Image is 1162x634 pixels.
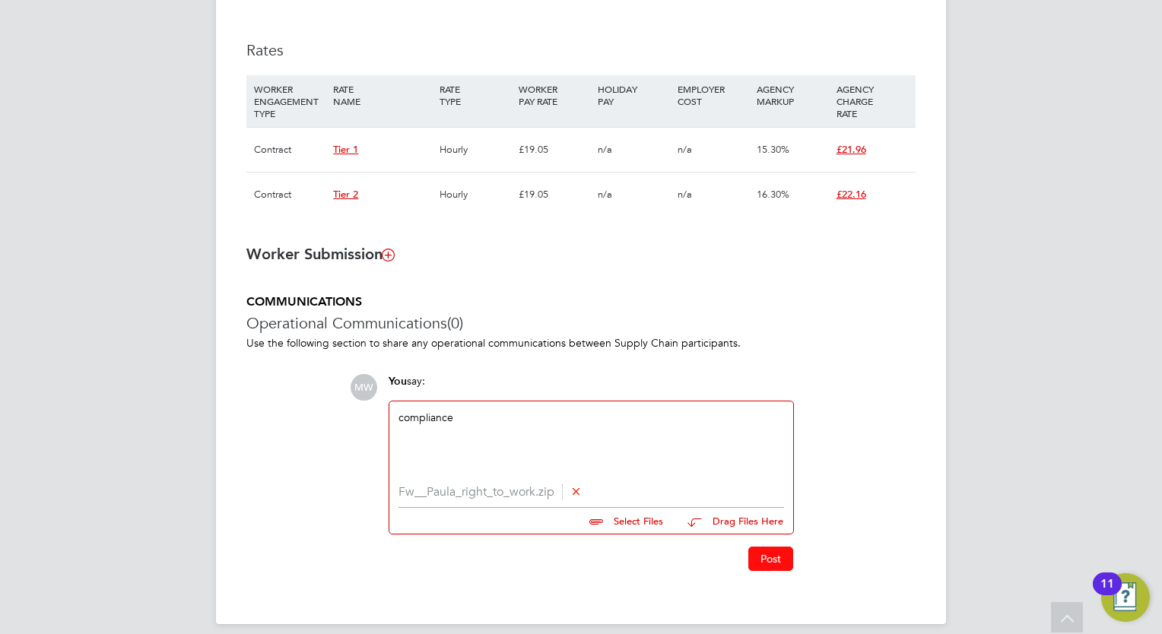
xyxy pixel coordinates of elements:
[837,188,866,201] span: £22.16
[398,485,784,499] li: Fw__Paula_right_to_work.zip
[678,143,692,156] span: n/a
[753,75,832,115] div: AGENCY MARKUP
[1100,584,1114,604] div: 11
[837,143,866,156] span: £21.96
[389,375,407,388] span: You
[757,188,789,201] span: 16.30%
[250,75,329,127] div: WORKER ENGAGEMENT TYPE
[515,128,594,172] div: £19.05
[333,143,358,156] span: Tier 1
[246,313,916,333] h3: Operational Communications
[246,294,916,310] h5: COMMUNICATIONS
[598,143,612,156] span: n/a
[598,188,612,201] span: n/a
[389,374,794,401] div: say:
[246,40,916,60] h3: Rates
[447,313,463,333] span: (0)
[351,374,377,401] span: MW
[250,128,329,172] div: Contract
[1101,573,1150,622] button: Open Resource Center, 11 new notifications
[748,547,793,571] button: Post
[674,75,753,115] div: EMPLOYER COST
[250,173,329,217] div: Contract
[675,506,784,537] button: Drag Files Here
[246,245,394,263] b: Worker Submission
[329,75,435,115] div: RATE NAME
[515,75,594,115] div: WORKER PAY RATE
[436,75,515,115] div: RATE TYPE
[246,336,916,350] p: Use the following section to share any operational communications between Supply Chain participants.
[594,75,673,115] div: HOLIDAY PAY
[436,173,515,217] div: Hourly
[515,173,594,217] div: £19.05
[333,188,358,201] span: Tier 2
[678,188,692,201] span: n/a
[757,143,789,156] span: 15.30%
[436,128,515,172] div: Hourly
[398,411,784,476] div: compliance
[833,75,912,127] div: AGENCY CHARGE RATE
